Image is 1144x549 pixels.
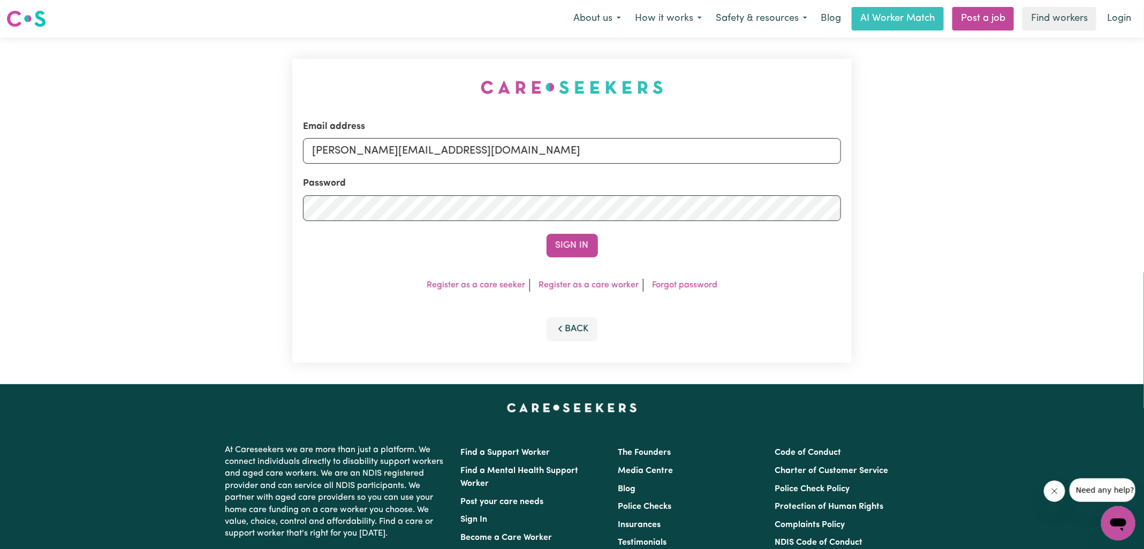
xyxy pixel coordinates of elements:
a: Code of Conduct [775,448,841,457]
label: Password [303,177,346,190]
button: Back [547,317,598,341]
a: Post your care needs [461,498,544,506]
a: Police Checks [618,502,671,511]
a: Insurances [618,521,661,529]
button: Safety & resources [709,7,814,30]
a: Forgot password [652,281,717,289]
a: Careseekers logo [6,6,46,31]
a: Protection of Human Rights [775,502,883,511]
a: Blog [814,7,847,30]
a: Testimonials [618,538,666,547]
a: Blog [618,485,635,493]
a: Police Check Policy [775,485,850,493]
a: Become a Care Worker [461,533,552,542]
button: How it works [628,7,709,30]
img: Careseekers logo [6,9,46,28]
button: Sign In [547,234,598,257]
iframe: Close message [1044,481,1065,502]
a: Find a Support Worker [461,448,550,457]
a: Find workers [1022,7,1096,30]
a: Careseekers home page [507,403,637,412]
a: Register as a care seeker [427,281,525,289]
a: NDIS Code of Conduct [775,538,862,547]
a: Charter of Customer Service [775,467,888,475]
iframe: Button to launch messaging window [1101,506,1135,540]
input: Email address [303,138,841,164]
a: AI Worker Match [852,7,944,30]
a: Login [1101,7,1138,30]
iframe: Message from company [1070,478,1135,502]
a: Register as a care worker [539,281,639,289]
a: Media Centre [618,467,673,475]
button: About us [566,7,628,30]
label: Email address [303,120,365,134]
a: Sign In [461,515,488,524]
a: The Founders [618,448,671,457]
a: Post a job [952,7,1014,30]
a: Complaints Policy [775,521,845,529]
p: At Careseekers we are more than just a platform. We connect individuals directly to disability su... [225,440,448,544]
a: Find a Mental Health Support Worker [461,467,579,488]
